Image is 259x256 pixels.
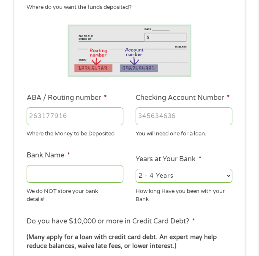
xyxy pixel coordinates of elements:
label: Years at Your Bank [136,155,202,164]
div: How long Have you been with your Bank [136,184,232,204]
img: Routing number location [68,25,191,77]
div: You will need one for a loan. [136,127,232,138]
div: (Many apply for a loan with credit card debt. An expert may help reduce balances, waive late fees... [27,233,232,251]
label: ABA / Routing number [27,94,107,102]
div: We do NOT store your bank details! [27,184,123,204]
div: Where do you want the funds deposited? [27,3,232,12]
input: 263177916 [27,107,123,125]
label: Checking Account Number [136,94,230,102]
label: Bank Name [27,151,70,160]
input: 345634636 [136,107,232,125]
label: Do you have $10,000 or more in Credit Card Debt? [27,217,195,226]
div: Where the Money to be Deposited [27,127,123,138]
